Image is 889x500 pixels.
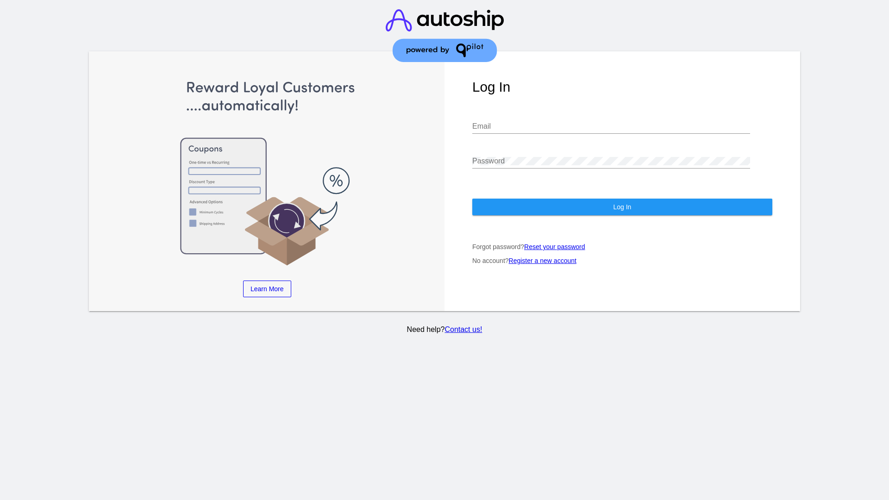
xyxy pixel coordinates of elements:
[117,79,417,267] img: Apply Coupons Automatically to Scheduled Orders with QPilot
[472,257,772,264] p: No account?
[88,325,802,334] p: Need help?
[472,79,772,95] h1: Log In
[472,122,750,131] input: Email
[250,285,284,293] span: Learn More
[472,199,772,215] button: Log In
[472,243,772,250] p: Forgot password?
[613,203,631,211] span: Log In
[524,243,585,250] a: Reset your password
[509,257,576,264] a: Register a new account
[444,325,482,333] a: Contact us!
[243,281,291,297] a: Learn More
